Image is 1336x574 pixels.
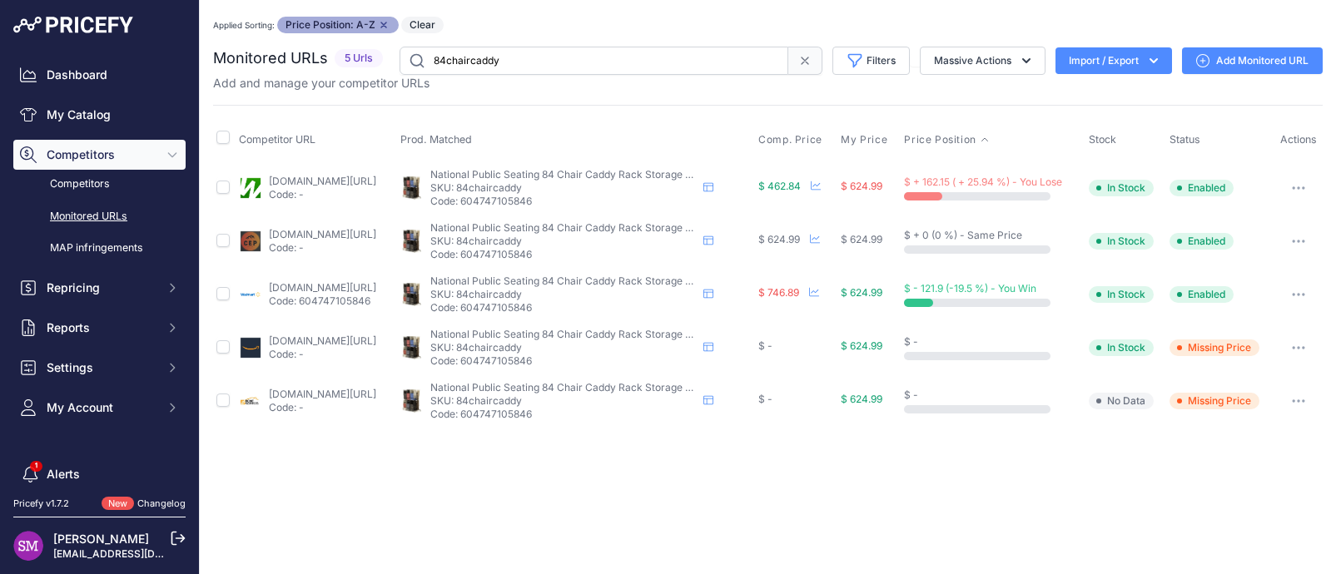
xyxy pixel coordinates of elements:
span: Stock [1089,133,1116,146]
button: Comp. Price [758,133,826,146]
p: Code: - [269,188,376,201]
img: Pricefy Logo [13,17,133,33]
span: $ 462.84 [758,180,801,192]
p: SKU: 84chaircaddy [430,288,697,301]
span: $ - 121.9 (-19.5 %) - You Win [904,282,1036,294]
p: Code: 604747105846 [430,408,697,421]
button: Reports [13,313,186,343]
span: Enabled [1170,180,1234,196]
button: Filters [832,47,910,75]
p: Code: - [269,348,376,361]
input: Search [400,47,788,75]
span: In Stock [1089,286,1154,303]
span: $ 624.99 [841,393,882,405]
span: $ 624.99 [758,233,800,245]
a: [DOMAIN_NAME][URL] [269,388,376,400]
span: Missing Price [1170,339,1259,356]
span: $ 624.99 [841,233,882,245]
a: [DOMAIN_NAME][URL] [269,175,376,187]
a: MAP infringements [13,234,186,263]
span: Missing Price [1170,393,1259,409]
span: In Stock [1089,180,1154,196]
p: Code: 604747105846 [430,248,697,261]
small: Applied Sorting: [213,20,275,30]
button: Price Position [904,133,989,146]
nav: Sidebar [13,60,186,552]
span: My Account [47,399,156,416]
span: $ + 162.15 ( + 25.94 %) - You Lose [904,176,1062,188]
a: Add Monitored URL [1182,47,1323,74]
a: [DOMAIN_NAME][URL] [269,228,376,240]
p: Code: - [269,401,376,414]
button: Repricing [13,273,186,303]
p: SKU: 84chaircaddy [430,394,697,408]
p: Code: 604747105846 [269,294,376,308]
span: Enabled [1170,233,1234,250]
a: [DOMAIN_NAME][URL] [269,281,376,294]
a: Dashboard [13,60,186,90]
a: [EMAIL_ADDRESS][DOMAIN_NAME] [53,547,227,560]
span: Competitors [47,146,156,163]
span: $ 746.89 [758,286,799,299]
a: Monitored URLs [13,202,186,231]
button: My Price [841,133,891,146]
span: $ + 0 (0 %) - Same Price [904,229,1022,241]
a: Changelog [137,497,186,509]
span: Settings [47,359,156,376]
span: Repricing [47,280,156,296]
p: Add and manage your competitor URLs [213,75,430,92]
a: Competitors [13,170,186,199]
p: Code: 604747105846 [430,195,697,208]
a: [PERSON_NAME] [53,532,149,546]
span: In Stock [1089,233,1154,250]
a: My Catalog [13,100,186,130]
button: Settings [13,353,186,383]
button: My Account [13,393,186,423]
div: $ - [904,388,1082,402]
a: [DOMAIN_NAME][URL] [269,334,376,347]
span: National Public Seating 84 Chair Caddy Rack Storage Cart - Dark Brown - 67 Inches W X 33 Inches D... [430,221,974,234]
span: $ 624.99 [841,286,882,299]
span: My Price [841,133,887,146]
span: Competitor URL [239,133,315,146]
span: In Stock [1089,339,1154,356]
button: Massive Actions [920,47,1045,75]
span: Reports [47,319,156,336]
span: $ 624.99 [841,180,882,192]
p: Code: 604747105846 [430,354,697,368]
p: SKU: 84chaircaddy [430,341,697,354]
span: Comp. Price [758,133,822,146]
button: Competitors [13,140,186,170]
p: SKU: 84chaircaddy [430,181,697,195]
p: Code: 604747105846 [430,301,697,314]
span: No Data [1089,393,1154,409]
span: Status [1170,133,1200,146]
span: Prod. Matched [400,133,472,146]
span: Price Position [904,133,976,146]
div: $ - [904,335,1082,349]
h2: Monitored URLs [213,47,328,70]
span: $ 624.99 [841,339,882,352]
span: Enabled [1170,286,1234,303]
span: National Public Seating 84 Chair Caddy Rack Storage Cart - Dark Brown - 67 Inches W X 33 Inches D... [430,328,974,340]
span: New [102,497,134,511]
div: $ - [758,393,834,406]
span: Price Position: A-Z [277,17,399,33]
div: Pricefy v1.7.2 [13,497,69,511]
span: National Public Seating 84 Chair Caddy Rack Storage Cart - Dark Brown - 67 Inches W X 33 Inches D... [430,168,974,181]
span: 5 Urls [335,49,383,68]
span: National Public Seating 84 Chair Caddy Rack Storage Cart - Dark Brown - 67 Inches W X 33 Inches D... [430,381,974,393]
p: SKU: 84chaircaddy [430,235,697,248]
div: $ - [758,339,834,353]
span: Actions [1280,133,1317,146]
button: Clear [401,17,444,33]
button: Import / Export [1055,47,1172,74]
p: Code: - [269,241,376,255]
span: National Public Seating 84 Chair Caddy Rack Storage Cart - Dark Brown - 67 Inches W X 33 Inches D... [430,275,974,287]
a: Alerts [13,459,186,489]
